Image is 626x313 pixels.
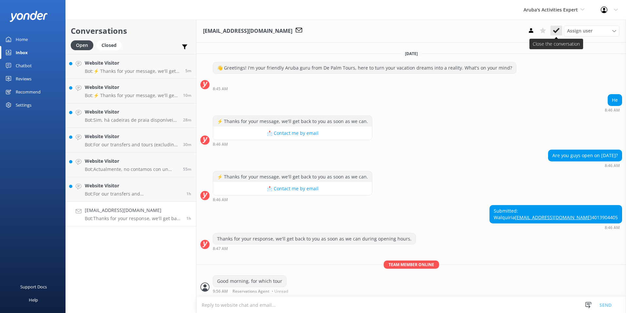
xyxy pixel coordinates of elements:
[605,164,620,168] strong: 8:46 AM
[16,85,41,98] div: Recommend
[186,216,191,221] span: 08:46am 18-Aug-2025 (UTC -04:00) America/Caracas
[213,127,372,140] button: 📩 Contact me by email
[29,293,38,306] div: Help
[97,40,121,50] div: Closed
[85,191,181,197] p: Bot: For our transfers and [GEOGRAPHIC_DATA], we offer pickup from most hotels. Please check your...
[66,54,196,79] a: Website VisitorBot:⚡ Thanks for your message, we'll get back to you as soon as we can.5m
[85,117,178,123] p: Bot: Sim, há cadeiras de praia disponíveis na [GEOGRAPHIC_DATA], e elas estão localizadas em área...
[213,87,228,91] strong: 8:45 AM
[605,226,620,230] strong: 8:46 AM
[272,289,288,293] span: • Unread
[186,191,191,197] span: 08:49am 18-Aug-2025 (UTC -04:00) America/Caracas
[213,182,372,195] button: 📩 Contact me by email
[66,103,196,128] a: Website VisitorBot:Sim, há cadeiras de praia disponíveis na [GEOGRAPHIC_DATA], e elas estão local...
[490,205,622,223] div: Submitted: Walquiria 4013904405
[567,27,593,34] span: Assign user
[66,79,196,103] a: Website VisitorBot:⚡ Thanks for your message, we'll get back to you as soon as we can.10m
[85,166,178,172] p: Bot: Actualmente, no contamos con un número de WhatsApp. Por favor, comuníquese con nosotros a tr...
[515,214,592,220] a: [EMAIL_ADDRESS][DOMAIN_NAME]
[213,246,416,251] div: 08:47am 18-Aug-2025 (UTC -04:00) America/Caracas
[183,117,191,123] span: 09:27am 18-Aug-2025 (UTC -04:00) America/Caracas
[85,108,178,115] h4: Website Visitor
[183,93,191,98] span: 09:45am 18-Aug-2025 (UTC -04:00) America/Caracas
[71,41,97,49] a: Open
[605,108,620,112] strong: 8:46 AM
[85,142,178,148] p: Bot: For our transfers and tours (excluding Seaworld Explorer and catamaran tours), we offer pick...
[213,142,372,146] div: 08:46am 18-Aug-2025 (UTC -04:00) America/Caracas
[213,247,228,251] strong: 8:47 AM
[213,276,286,287] div: Good morning, for which tour
[85,157,178,165] h4: Website Visitor
[97,41,125,49] a: Closed
[232,289,269,293] span: Reservations Agent
[203,27,292,35] h3: [EMAIL_ADDRESS][DOMAIN_NAME]
[213,142,228,146] strong: 8:46 AM
[564,26,619,36] div: Assign User
[548,163,622,168] div: 08:46am 18-Aug-2025 (UTC -04:00) America/Caracas
[213,233,415,244] div: Thanks for your response, we'll get back to you as soon as we can during opening hours.
[489,225,622,230] div: 08:46am 18-Aug-2025 (UTC -04:00) America/Caracas
[183,166,191,172] span: 09:00am 18-Aug-2025 (UTC -04:00) America/Caracas
[85,84,178,91] h4: Website Visitor
[524,7,578,13] span: Aruba's Activities Expert
[16,72,31,85] div: Reviews
[548,150,622,161] div: Are you guys open on [DATE]?
[16,98,31,112] div: Settings
[608,94,622,106] div: He
[85,182,181,189] h4: Website Visitor
[85,207,181,214] h4: [EMAIL_ADDRESS][DOMAIN_NAME]
[66,202,196,226] a: [EMAIL_ADDRESS][DOMAIN_NAME]Bot:Thanks for your response, we'll get back to you as soon as we can...
[185,68,191,73] span: 09:50am 18-Aug-2025 (UTC -04:00) America/Caracas
[401,51,422,56] span: [DATE]
[16,46,28,59] div: Inbox
[213,198,228,202] strong: 8:46 AM
[71,25,191,37] h2: Conversations
[85,59,180,67] h4: Website Visitor
[85,216,181,221] p: Bot: Thanks for your response, we'll get back to you as soon as we can during opening hours.
[20,280,47,293] div: Support Docs
[213,289,228,293] strong: 9:56 AM
[213,62,516,73] div: 👋 Greetings! I'm your friendly Aruba guru from De Palm Tours, here to turn your vacation dreams i...
[16,59,32,72] div: Chatbot
[85,93,178,98] p: Bot: ⚡ Thanks for your message, we'll get back to you as soon as we can.
[183,142,191,147] span: 09:25am 18-Aug-2025 (UTC -04:00) America/Caracas
[213,197,372,202] div: 08:46am 18-Aug-2025 (UTC -04:00) America/Caracas
[213,289,290,293] div: 09:56am 18-Aug-2025 (UTC -04:00) America/Caracas
[10,11,47,22] img: yonder-white-logo.png
[85,68,180,74] p: Bot: ⚡ Thanks for your message, we'll get back to you as soon as we can.
[384,261,439,269] span: Team member online
[16,33,28,46] div: Home
[66,153,196,177] a: Website VisitorBot:Actualmente, no contamos con un número de WhatsApp. Por favor, comuníquese con...
[66,177,196,202] a: Website VisitorBot:For our transfers and [GEOGRAPHIC_DATA], we offer pickup from most hotels. Ple...
[213,116,372,127] div: ⚡ Thanks for your message, we'll get back to you as soon as we can.
[213,86,516,91] div: 08:45am 18-Aug-2025 (UTC -04:00) America/Caracas
[213,171,372,182] div: ⚡ Thanks for your message, we'll get back to you as soon as we can.
[605,108,622,112] div: 08:46am 18-Aug-2025 (UTC -04:00) America/Caracas
[85,133,178,140] h4: Website Visitor
[71,40,93,50] div: Open
[66,128,196,153] a: Website VisitorBot:For our transfers and tours (excluding Seaworld Explorer and catamaran tours),...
